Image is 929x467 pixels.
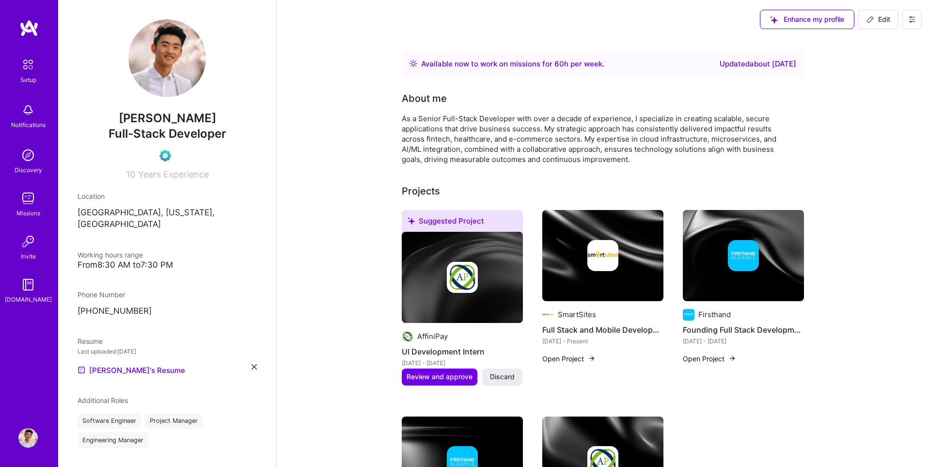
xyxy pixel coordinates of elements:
[683,309,694,321] img: Company logo
[408,217,415,225] i: icon SuggestedTeams
[417,331,448,341] div: AffiniPay
[482,369,522,385] button: Discard
[683,336,804,346] div: [DATE] - [DATE]
[78,306,257,317] p: [PHONE_NUMBER]
[770,15,844,24] span: Enhance my profile
[409,60,417,67] img: Availability
[78,433,148,448] div: Engineering Manager
[78,260,257,270] div: From 8:30 AM to 7:30 PM
[447,262,478,293] img: Company logo
[402,232,523,323] img: cover
[490,372,515,382] span: Discard
[18,189,38,208] img: teamwork
[402,91,447,106] div: About me
[542,336,663,346] div: [DATE] - Present
[698,309,731,320] div: Firsthand
[18,100,38,120] img: bell
[542,354,596,364] button: Open Project
[18,232,38,251] img: Invite
[15,165,42,175] div: Discovery
[728,354,736,362] img: arrow-right
[5,294,52,305] div: [DOMAIN_NAME]
[402,331,413,342] img: Company logo
[78,396,128,404] span: Additional Roles
[407,372,472,382] span: Review and approve
[78,251,143,259] span: Working hours range
[542,323,663,336] h4: Full Stack and Mobile Development Leadership
[402,358,523,368] div: [DATE] - [DATE]
[542,309,554,321] img: Company logo
[421,58,604,70] div: Available now to work on missions for h per week .
[19,19,39,37] img: logo
[159,150,171,161] img: Evaluation Call Pending
[402,184,440,198] div: Projects
[126,169,135,179] span: 10
[720,58,796,70] div: Updated about [DATE]
[18,275,38,294] img: guide book
[402,369,477,385] button: Review and approve
[145,413,203,429] div: Project Manager
[18,145,38,165] img: discovery
[78,191,257,201] div: Location
[728,240,759,271] img: Company logo
[128,19,206,97] img: User Avatar
[683,354,736,364] button: Open Project
[138,169,209,179] span: Years Experience
[78,366,85,374] img: Resume
[683,323,804,336] h4: Founding Full Stack Development
[21,251,36,261] div: Invite
[78,290,125,299] span: Phone Number
[20,75,36,85] div: Setup
[16,208,40,218] div: Missions
[858,10,898,29] button: Edit
[587,240,618,271] img: Company logo
[78,364,185,376] a: [PERSON_NAME]'s Resume
[683,210,804,301] img: cover
[402,210,523,236] div: Suggested Project
[109,127,226,141] span: Full-Stack Developer
[78,207,257,230] p: [GEOGRAPHIC_DATA], [US_STATE], [GEOGRAPHIC_DATA]
[252,364,257,370] i: icon Close
[16,428,40,448] a: User Avatar
[558,309,596,320] div: SmartSites
[18,428,38,448] img: User Avatar
[78,346,257,356] div: Last uploaded: [DATE]
[402,113,789,164] div: As a Senior Full-Stack Developer with over a decade of experience, I specialize in creating scala...
[866,15,890,24] span: Edit
[78,337,103,345] span: Resume
[78,413,141,429] div: Software Engineer
[11,120,46,130] div: Notifications
[542,210,663,301] img: cover
[18,54,38,75] img: setup
[554,59,564,68] span: 60
[402,345,523,358] h4: UI Development Intern
[78,111,257,126] span: [PERSON_NAME]
[770,16,778,24] i: icon SuggestedTeams
[760,10,854,29] button: Enhance my profile
[588,354,596,362] img: arrow-right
